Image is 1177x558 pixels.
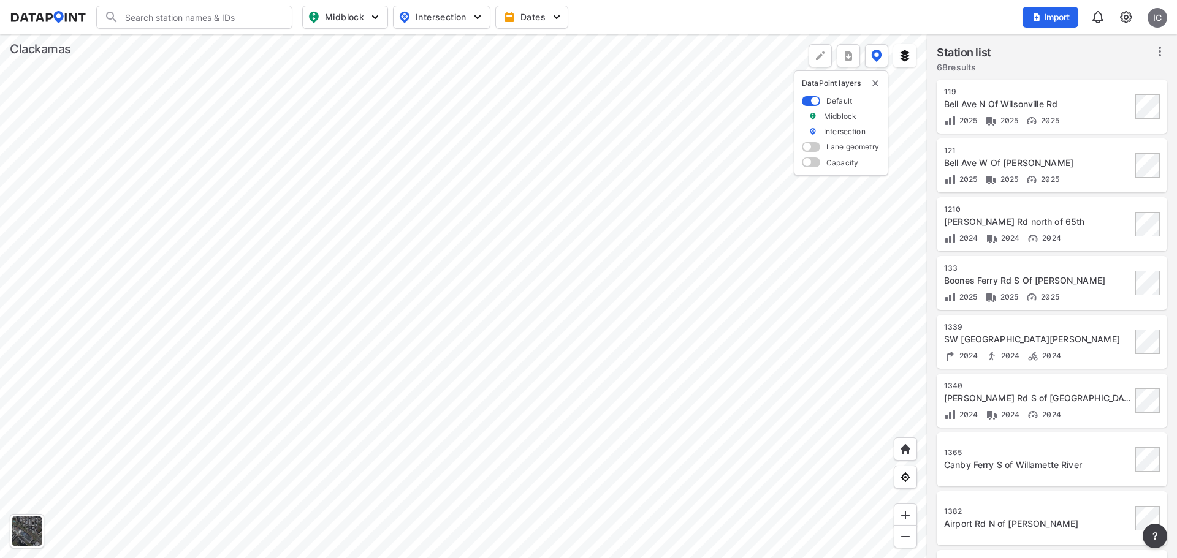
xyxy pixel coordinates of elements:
img: file_add.62c1e8a2.svg [1032,12,1042,22]
div: SW Stafford Rd north of 65th [944,216,1132,228]
img: zeq5HYn9AnE9l6UmnFLPAAAAAElFTkSuQmCC [899,471,912,483]
label: Station list [937,44,991,61]
div: Bell Ave N Of Wilsonville Rd [944,98,1132,110]
span: Midblock [308,10,380,25]
span: 2024 [1039,233,1061,243]
a: Import [1023,11,1084,23]
span: 2025 [956,175,978,184]
div: IC [1148,8,1167,28]
img: Vehicle class [986,409,998,421]
div: 1339 [944,322,1132,332]
label: Capacity [826,157,858,168]
span: 2024 [956,233,978,243]
div: 121 [944,146,1132,156]
span: Dates [506,11,560,23]
img: Pedestrian count [986,350,998,362]
img: layers.ee07997e.svg [899,50,911,62]
button: Midblock [302,6,388,29]
div: Polygon tool [809,44,832,67]
img: marker_Midblock.5ba75e30.svg [809,111,817,121]
button: Intersection [393,6,490,29]
div: Zoom out [894,525,917,548]
span: 2024 [998,351,1020,360]
button: delete [870,78,880,88]
span: 2024 [956,410,978,419]
img: marker_Intersection.6861001b.svg [809,126,817,137]
span: 2025 [997,175,1019,184]
div: SW 65th Ave & SW Stafford Rd [944,333,1132,345]
img: map_pin_int.54838e6b.svg [397,10,412,25]
img: zXKTHG75SmCTpzeATkOMbMjAxYFTnPvh7K8Q9YYMXBy4Bd2Bwe9xdUQUqRsak2SDbAAAAABJRU5ErkJggg== [944,232,956,244]
img: Vehicle class [985,115,997,127]
span: 2025 [997,292,1019,301]
img: xqJnZQTG2JQi0x5lvmkeSNbbgIiQD62bqHG8IfrOzanD0FsRdYrij6fAAAAAElFTkSuQmCC [842,50,855,62]
img: dataPointLogo.9353c09d.svg [10,11,86,23]
img: Vehicle class [985,291,997,303]
div: Bell Ave W Of Baker [944,157,1132,169]
span: Import [1030,11,1071,23]
div: Home [894,437,917,461]
span: Intersection [398,10,482,25]
img: Vehicle class [986,232,998,244]
img: MAAAAAElFTkSuQmCC [899,530,912,543]
img: Vehicle speed [1026,115,1038,127]
span: 2025 [1038,175,1059,184]
span: 2024 [1039,410,1061,419]
img: Turning count [944,350,956,362]
div: 1210 [944,205,1132,214]
img: Volume count [944,409,956,421]
img: 5YPKRKmlfpI5mqlR8AD95paCi+0kK1fRFDJSaMmawlwaeJcJwk9O2fotCW5ve9gAAAAASUVORK5CYII= [550,11,563,23]
label: Midblock [824,111,856,121]
span: 2025 [956,292,978,301]
img: ZvzfEJKXnyWIrJytrsY285QMwk63cM6Drc+sIAAAAASUVORK5CYII= [899,509,912,521]
img: +Dz8AAAAASUVORK5CYII= [814,50,826,62]
div: Clackamas [10,40,71,58]
button: Dates [495,6,568,29]
label: Lane geometry [826,141,879,152]
span: ? [1150,529,1160,543]
div: 133 [944,263,1132,273]
button: more [1143,524,1167,548]
img: cids17cp3yIFEOpj3V8A9qJSH103uA521RftCD4eeui4ksIb+krbm5XvIjxD52OS6NWLn9gAAAAAElFTkSuQmCC [1119,10,1133,25]
span: 2025 [1038,116,1059,125]
img: Vehicle speed [1027,409,1039,421]
label: Intersection [824,126,866,137]
div: 1340 [944,381,1132,391]
img: data-point-layers.37681fc9.svg [871,50,882,62]
p: DataPoint layers [802,78,880,88]
img: map_pin_mid.602f9df1.svg [307,10,321,25]
span: 2025 [956,116,978,125]
img: +XpAUvaXAN7GudzAAAAAElFTkSuQmCC [899,443,912,455]
span: 2025 [1038,292,1059,301]
div: 119 [944,87,1132,97]
img: calendar-gold.39a51dde.svg [503,11,516,23]
div: Airport Rd N of Arndt [944,518,1132,530]
img: Vehicle class [985,173,997,186]
button: External layers [893,44,916,67]
img: close-external-leyer.3061a1c7.svg [870,78,880,88]
button: Import [1023,7,1078,28]
div: View my location [894,466,917,489]
img: Volume count [944,173,956,186]
div: 1382 [944,507,1132,516]
span: 2025 [997,116,1019,125]
input: Search [119,7,284,27]
span: 2024 [998,233,1020,243]
img: 8A77J+mXikMhHQAAAAASUVORK5CYII= [1091,10,1105,25]
div: Boones Ferry Rd S Of Prahl [944,274,1132,287]
div: Canby Ferry S of Willamette River [944,459,1132,471]
img: 5YPKRKmlfpI5mqlR8AD95paCi+0kK1fRFDJSaMmawlwaeJcJwk9O2fotCW5ve9gAAAAASUVORK5CYII= [369,11,381,23]
span: 2024 [956,351,978,360]
div: SW Stafford Rd S of SW 65th Ave [944,392,1132,404]
span: 2024 [1039,351,1061,360]
img: Vehicle speed [1026,291,1038,303]
div: 1365 [944,448,1132,458]
img: Vehicle speed [1027,232,1039,244]
span: 2024 [998,410,1020,419]
button: more [837,44,860,67]
img: Vehicle speed [1026,173,1038,186]
label: 68 results [937,61,991,74]
img: Bicycle count [1027,350,1039,362]
div: Toggle basemap [10,514,44,548]
label: Default [826,96,852,106]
